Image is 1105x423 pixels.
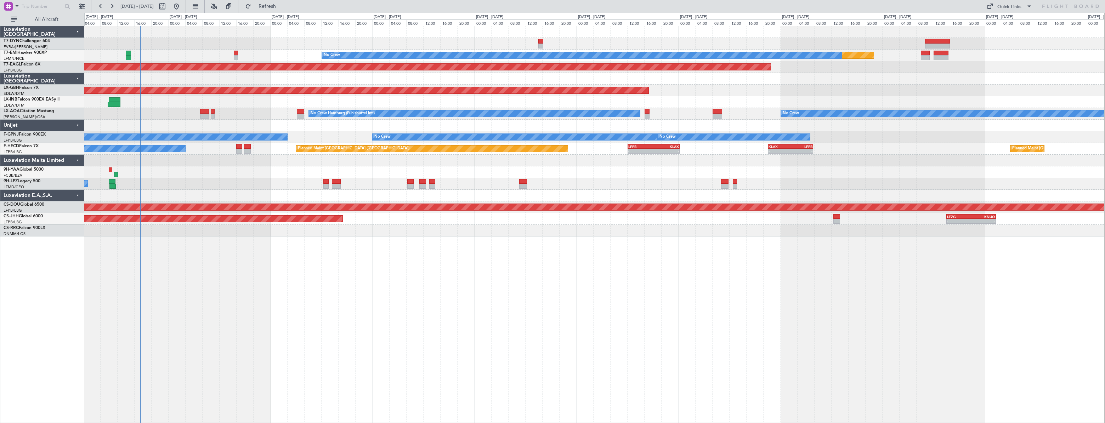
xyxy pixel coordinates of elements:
button: Quick Links [983,1,1036,12]
div: 16:00 [951,19,968,26]
div: 16:00 [849,19,866,26]
button: Refresh [242,1,284,12]
span: F-GPNJ [4,132,19,137]
div: 04:00 [186,19,203,26]
div: 12:00 [424,19,441,26]
div: [DATE] - [DATE] [272,14,299,20]
div: 16:00 [1053,19,1070,26]
div: [DATE] - [DATE] [884,14,911,20]
a: LFPB/LBG [4,138,22,143]
div: No Crew [659,132,676,142]
div: [DATE] - [DATE] [986,14,1013,20]
div: 08:00 [203,19,220,26]
div: KNUQ [971,215,995,219]
div: 16:00 [747,19,764,26]
a: CS-DOUGlobal 6500 [4,202,44,207]
div: 00:00 [169,19,186,26]
div: 00:00 [985,19,1002,26]
div: 00:00 [883,19,900,26]
a: F-GPNJFalcon 900EX [4,132,46,137]
div: [DATE] - [DATE] [86,14,113,20]
span: LX-GBH [4,86,19,90]
div: 04:00 [594,19,611,26]
a: DNMM/LOS [4,231,25,236]
a: EDLW/DTM [4,103,24,108]
a: T7-EMIHawker 900XP [4,51,47,55]
span: LX-AOA [4,109,20,113]
div: 16:00 [543,19,560,26]
div: [DATE] - [DATE] [680,14,707,20]
span: All Aircraft [18,17,75,22]
a: FCBB/BZV [4,173,22,178]
div: 12:00 [526,19,543,26]
div: 00:00 [679,19,696,26]
span: T7-EMI [4,51,17,55]
span: CS-DOU [4,202,20,207]
div: 08:00 [611,19,628,26]
div: 04:00 [696,19,713,26]
div: 08:00 [101,19,118,26]
div: Planned Maint [GEOGRAPHIC_DATA] ([GEOGRAPHIC_DATA]) [298,143,409,154]
div: LFPB [628,144,654,149]
a: CS-JHHGlobal 6000 [4,214,43,218]
button: All Aircraft [8,14,77,25]
div: - [628,149,654,153]
div: - [769,149,790,153]
div: Quick Links [997,4,1021,11]
div: 00:00 [781,19,798,26]
div: [DATE] - [DATE] [578,14,605,20]
div: 20:00 [1070,19,1087,26]
div: 12:00 [628,19,645,26]
span: 9H-LPZ [4,179,18,183]
div: 20:00 [560,19,577,26]
div: LEZG [947,215,971,219]
div: 12:00 [730,19,747,26]
div: 04:00 [84,19,101,26]
span: Refresh [253,4,282,9]
div: 12:00 [118,19,135,26]
div: - [790,149,812,153]
div: No Crew [783,108,799,119]
span: F-HECD [4,144,19,148]
div: No Crew [324,50,340,61]
div: 20:00 [152,19,169,26]
div: 04:00 [798,19,815,26]
div: KLAX [653,144,679,149]
a: LFPB/LBG [4,68,22,73]
div: 16:00 [339,19,356,26]
div: 08:00 [713,19,730,26]
a: [PERSON_NAME]/QSA [4,114,45,120]
span: T7-DYN [4,39,19,43]
div: - [971,219,995,223]
a: T7-EAGLFalcon 8X [4,62,40,67]
div: 08:00 [509,19,526,26]
div: 04:00 [1002,19,1019,26]
div: 12:00 [832,19,849,26]
div: 08:00 [917,19,934,26]
div: [DATE] - [DATE] [782,14,809,20]
div: 20:00 [356,19,373,26]
div: KLAX [769,144,790,149]
div: 00:00 [577,19,594,26]
input: Trip Number [22,1,62,12]
span: T7-EAGL [4,62,21,67]
a: EDLW/DTM [4,91,24,96]
div: 16:00 [441,19,458,26]
span: CS-RRC [4,226,19,230]
div: 08:00 [305,19,322,26]
div: 12:00 [1036,19,1053,26]
a: LFMN/NCE [4,56,24,61]
div: 04:00 [900,19,917,26]
a: EVRA/[PERSON_NAME] [4,44,47,50]
div: [DATE] - [DATE] [170,14,197,20]
div: 08:00 [815,19,832,26]
div: 20:00 [866,19,883,26]
div: 04:00 [492,19,509,26]
div: 20:00 [254,19,271,26]
a: CS-RRCFalcon 900LX [4,226,45,230]
span: 9H-YAA [4,167,19,172]
span: CS-JHH [4,214,19,218]
div: 20:00 [662,19,679,26]
a: F-HECDFalcon 7X [4,144,39,148]
a: LFPB/LBG [4,208,22,213]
